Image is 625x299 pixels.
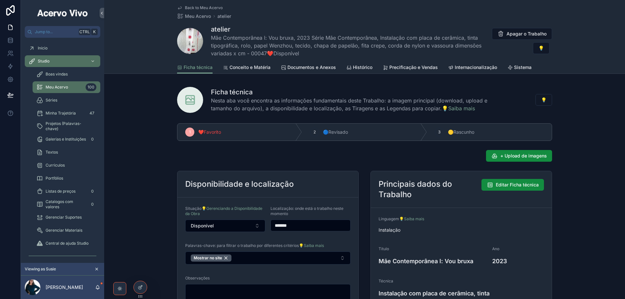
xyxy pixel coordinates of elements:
span: Editar Ficha técnica [496,182,539,188]
a: Central de ajuda Studio [33,238,100,249]
span: Minha Trajetória [46,111,76,116]
span: Galerias e Instituições [46,137,86,142]
span: Título [379,246,389,251]
div: 0 [89,135,96,143]
span: Instalação [379,227,400,233]
a: Histórico [346,61,372,75]
span: Técnica [379,279,393,284]
span: 💡 [541,97,547,103]
span: Início [38,46,48,51]
span: Catalogos com valores [46,199,86,210]
a: Meu Acervo100 [33,81,100,93]
span: Curriculos [46,163,65,168]
button: Apagar o Trabalho [492,28,552,40]
a: Listas de preços0 [33,185,100,197]
span: Viewing as Susie [25,266,56,272]
span: Mãe Contemporânea l: Vou bruxa, 2023 Série Mãe Contemporânea, Instalação com placa de cerâmica, t... [211,34,503,57]
span: ❤️Favorito [198,129,221,135]
span: Nesta aba você encontra as informações fundamentais deste Trabalho: a imagem principal (download,... [211,97,503,112]
a: Galerias e Instituições0 [33,133,100,145]
a: Portfólios [33,172,100,184]
span: Séries [46,98,57,103]
span: Localização: onde está o trabalho neste momento [271,206,351,216]
a: atelier [217,13,231,20]
span: Disponível [191,223,214,229]
a: Gerenciar Materiais [33,224,100,236]
button: Jump to...CtrlK [25,26,100,38]
div: 0 [89,187,96,195]
span: Conceito e Matéria [229,64,271,71]
h1: Ficha técnica [211,88,503,97]
span: Ano [492,246,499,251]
span: 2 [313,129,316,135]
span: Precificação e Vendas [389,64,438,71]
span: 3 [438,129,440,135]
span: Ctrl [79,29,90,35]
span: Meu Acervo [46,85,68,90]
span: Meu Acervo [185,13,211,20]
button: 💡 [533,42,549,54]
a: Minha Trajetória47 [33,107,100,119]
a: 💡Gerenciando a Disponibilidade da Obra [185,206,262,216]
button: Select Button [185,251,351,265]
span: Linguagem [379,216,424,222]
h4: 2023 [492,257,544,265]
span: 🟡Rascunho [448,129,474,135]
span: Central de ajuda Studio [46,241,89,246]
span: 🔵Revisado [323,129,348,135]
a: 💡Saiba mais [399,216,424,221]
span: Listas de preços [46,189,76,194]
div: scrollable content [21,38,104,263]
a: Ficha técnica [177,61,213,74]
a: Studio [25,55,100,67]
a: Curriculos [33,159,100,171]
button: 💡 [535,94,552,106]
a: Gerenciar Suportes [33,211,100,223]
span: Histórico [353,64,372,71]
button: Unselect 205 [191,254,231,262]
span: + Upload de imagens [500,153,547,159]
button: Select Button [185,220,265,232]
span: Boas vindas [46,72,68,77]
a: 💡Saiba mais [442,105,475,112]
a: Sistema [507,61,532,75]
span: Documentos e Anexos [287,64,336,71]
span: K [92,29,97,34]
span: Studio [38,59,49,64]
div: 47 [88,109,96,117]
div: 0 [89,200,96,208]
span: Situação [185,206,265,216]
img: App logo [36,8,89,18]
span: 💡 [538,45,544,51]
span: Mostrar no site [194,255,222,261]
span: Back to Meu Acervo [185,5,223,10]
span: Apagar o Trabalho [507,31,547,37]
a: Internacionalização [448,61,497,75]
a: Início [25,42,100,54]
span: Ficha técnica [184,64,213,71]
h2: Principais dados do Trabalho [379,179,481,200]
span: Textos [46,150,58,155]
span: Observações [185,276,210,281]
a: Meu Acervo [177,13,211,20]
a: Back to Meu Acervo [177,5,223,10]
a: Catalogos com valores0 [33,198,100,210]
span: Gerenciar Materiais [46,228,82,233]
span: 1 [189,129,191,135]
span: Jump to... [35,29,76,34]
span: Palavras-chave: para filtrar o trabalho por diferentes critérios [185,243,324,248]
a: 💡Saiba mais [299,243,324,248]
a: Projetos (Palavras-chave) [33,120,100,132]
span: Sistema [514,64,532,71]
span: Gerenciar Suportes [46,215,82,220]
a: Documentos e Anexos [281,61,336,75]
span: Portfólios [46,176,63,181]
a: Conceito e Matéria [223,61,271,75]
a: Séries [33,94,100,106]
span: Internacionalização [455,64,497,71]
h2: Disponibilidade e localização [185,179,294,189]
a: Precificação e Vendas [383,61,438,75]
p: [PERSON_NAME] [46,284,83,291]
a: Textos [33,146,100,158]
